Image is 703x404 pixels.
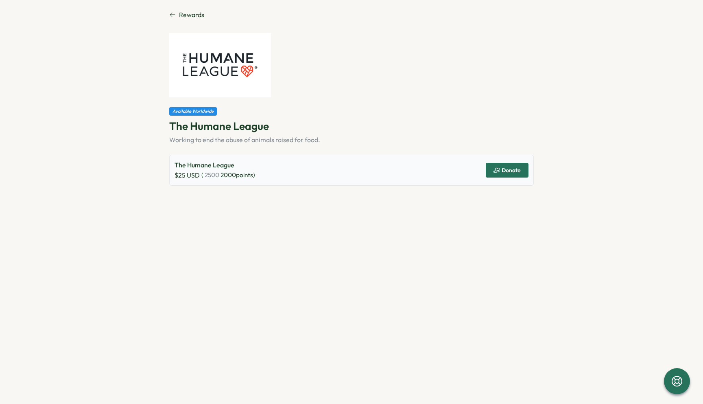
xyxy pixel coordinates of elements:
span: $ 25 USD [175,170,200,180]
div: Working to end the abuse of animals raised for food. [169,135,534,145]
p: The Humane League [169,119,534,133]
p: The Humane League [175,160,255,170]
span: ( ) [201,171,255,180]
button: Donate [486,163,528,178]
a: Rewards [169,10,534,20]
span: Donate [502,167,521,173]
span: 2500 [203,171,219,179]
img: The Humane League [169,33,271,97]
span: Rewards [179,10,204,20]
span: 2000 points [221,171,253,179]
div: Available Worldwide [169,107,217,116]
